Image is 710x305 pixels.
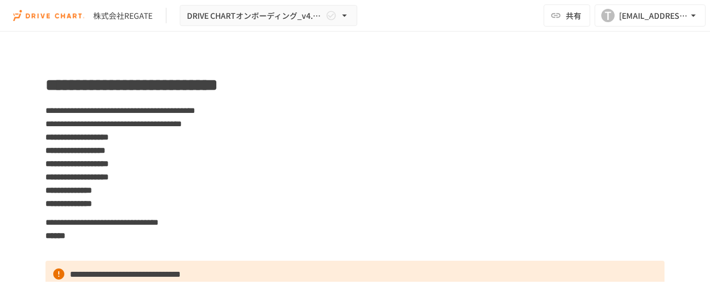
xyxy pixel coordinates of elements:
img: i9VDDS9JuLRLX3JIUyK59LcYp6Y9cayLPHs4hOxMB9W [13,7,84,24]
button: 共有 [544,4,590,27]
button: DRIVE CHARTオンボーディング_v4.1（REGATE様） [180,5,357,27]
button: T[EMAIL_ADDRESS][DOMAIN_NAME] [595,4,706,27]
span: DRIVE CHARTオンボーディング_v4.1（REGATE様） [187,9,323,23]
div: T [601,9,615,22]
span: 共有 [566,9,581,22]
div: 株式会社REGATE [93,10,153,22]
div: [EMAIL_ADDRESS][DOMAIN_NAME] [619,9,688,23]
